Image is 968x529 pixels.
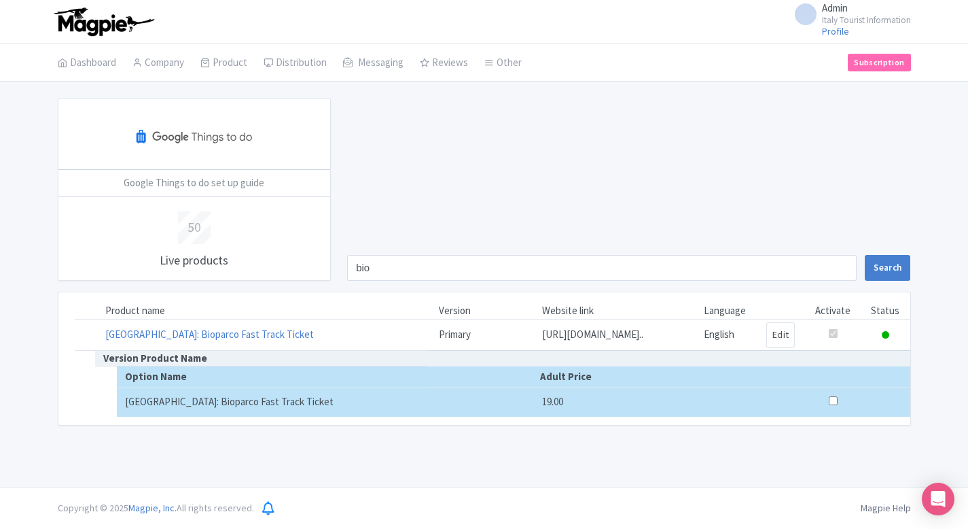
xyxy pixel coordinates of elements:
img: kvarzr6begmig94msh6q.svg [133,115,255,158]
input: Search... [347,255,857,281]
span: [GEOGRAPHIC_DATA]: Bioparco Fast Track Ticket [125,394,334,410]
td: Website link [532,303,694,320]
a: Profile [822,25,849,37]
td: Version [429,303,531,320]
img: logo-ab69f6fb50320c5b225c76a69d11143b.png [51,7,156,37]
span: Magpie, Inc. [128,502,177,514]
td: Activate [805,303,861,320]
td: Language [694,303,756,320]
a: Dashboard [58,44,116,82]
small: Italy Tourist Information [822,16,911,24]
span: Admin [822,1,848,14]
a: Admin Italy Tourist Information [787,3,911,24]
a: Edit [766,322,795,347]
div: Option Name [117,369,429,385]
a: Magpie Help [861,502,911,514]
td: English [694,320,756,351]
a: Messaging [343,44,404,82]
td: Status [861,303,910,320]
td: Product name [95,303,429,320]
a: [GEOGRAPHIC_DATA]: Bioparco Fast Track Ticket [105,328,314,341]
td: [URL][DOMAIN_NAME].. [532,320,694,351]
a: Reviews [420,44,468,82]
td: 19.00 [532,388,694,417]
a: Company [132,44,184,82]
a: Google Things to do set up guide [124,176,264,189]
a: Distribution [264,44,327,82]
a: Product [200,44,247,82]
span: Version Product Name [95,352,207,364]
td: Primary [429,320,531,351]
button: Search [865,255,910,281]
a: Other [484,44,522,82]
div: 50 [139,211,250,237]
div: Copyright © 2025 All rights reserved. [50,501,262,515]
span: Adult Price [532,370,592,383]
a: Subscription [848,54,910,71]
div: Open Intercom Messenger [922,483,954,515]
p: Live products [139,251,250,269]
